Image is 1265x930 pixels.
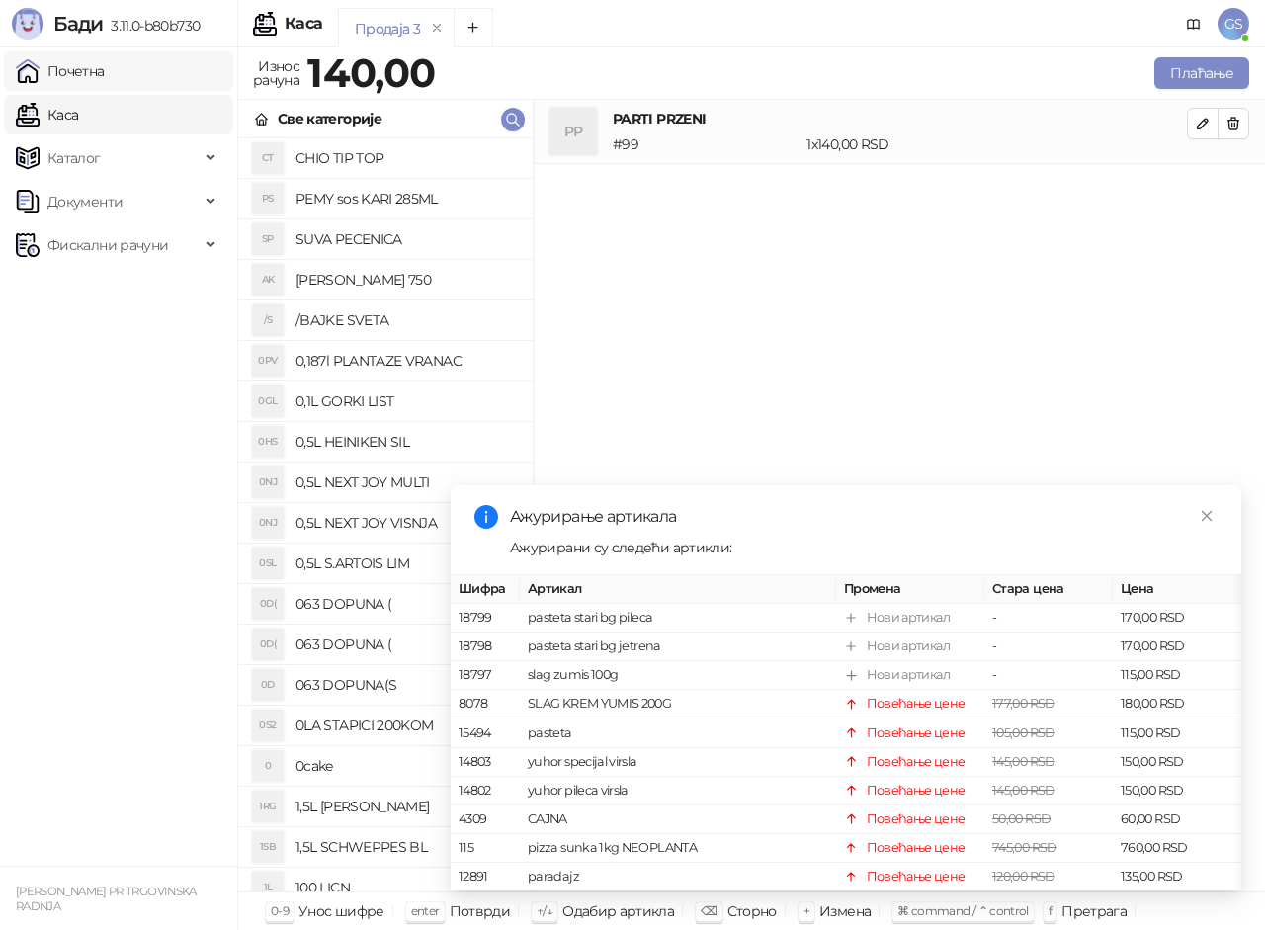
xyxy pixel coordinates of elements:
[520,834,836,863] td: pizza sunka 1kg NEOPLANTA
[727,898,777,924] div: Сторно
[238,138,533,891] div: grid
[867,751,966,771] div: Повећање цене
[802,133,1191,155] div: 1 x 140,00 RSD
[1154,57,1249,89] button: Плаћање
[992,811,1051,826] span: 50,00 RSD
[1113,834,1241,863] td: 760,00 RSD
[252,507,284,539] div: 0NJ
[451,747,520,776] td: 14803
[295,426,517,458] h4: 0,5L HEINIKEN SIL
[252,426,284,458] div: 0HS
[520,661,836,690] td: slag zumis 100g
[819,898,871,924] div: Измена
[992,724,1055,739] span: 105,00 RSD
[424,20,450,37] button: remove
[16,51,105,91] a: Почетна
[295,142,517,174] h4: CHIO TIP TOP
[1200,509,1214,523] span: close
[295,710,517,741] h4: 0LA STAPICI 200KOM
[984,575,1113,604] th: Стара цена
[298,898,384,924] div: Унос шифре
[295,264,517,296] h4: [PERSON_NAME] 750
[520,690,836,719] td: SLAG KREM YUMIS 200G
[252,142,284,174] div: CT
[295,345,517,377] h4: 0,187l PLANTAZE VRANAC
[1049,903,1052,918] span: f
[451,719,520,747] td: 15494
[307,48,435,97] strong: 140,00
[520,575,836,604] th: Артикал
[295,872,517,903] h4: 100 LICN
[451,863,520,891] td: 12891
[984,633,1113,661] td: -
[992,753,1055,768] span: 145,00 RSD
[252,872,284,903] div: 1L
[271,903,289,918] span: 0-9
[295,507,517,539] h4: 0,5L NEXT JOY VISNJA
[252,345,284,377] div: 0PV
[295,183,517,214] h4: PEMY sos KARI 285ML
[451,805,520,834] td: 4309
[252,264,284,296] div: AK
[252,223,284,255] div: SP
[53,12,103,36] span: Бади
[520,604,836,633] td: pasteta stari bg pileca
[12,8,43,40] img: Logo
[249,53,303,93] div: Износ рачуна
[992,840,1057,855] span: 745,00 RSD
[355,18,420,40] div: Продаја 3
[1113,661,1241,690] td: 115,00 RSD
[1113,604,1241,633] td: 170,00 RSD
[252,669,284,701] div: 0D
[295,669,517,701] h4: 063 DOPUNA(S
[295,466,517,498] h4: 0,5L NEXT JOY MULTI
[278,108,381,129] div: Све категорије
[520,805,836,834] td: CAJNA
[1113,633,1241,661] td: 170,00 RSD
[520,777,836,805] td: yuhor pileca virsla
[867,665,950,685] div: Нови артикал
[1113,777,1241,805] td: 150,00 RSD
[451,633,520,661] td: 18798
[252,831,284,863] div: 1SB
[836,575,984,604] th: Промена
[1113,747,1241,776] td: 150,00 RSD
[47,138,101,178] span: Каталог
[451,661,520,690] td: 18797
[252,183,284,214] div: PS
[295,223,517,255] h4: SUVA PECENICA
[252,548,284,579] div: 0SL
[520,747,836,776] td: yuhor specijal virsla
[520,863,836,891] td: paradajz
[295,831,517,863] h4: 1,5L SCHWEPPES BL
[252,588,284,620] div: 0D(
[867,608,950,628] div: Нови артикал
[47,225,168,265] span: Фискални рачуни
[537,903,552,918] span: ↑/↓
[984,661,1113,690] td: -
[295,588,517,620] h4: 063 DOPUNA (
[867,809,966,829] div: Повећање цене
[549,108,597,155] div: PP
[867,781,966,801] div: Повећање цене
[451,777,520,805] td: 14802
[295,629,517,660] h4: 063 DOPUNA (
[1113,805,1241,834] td: 60,00 RSD
[295,304,517,336] h4: /BAJKE SVETA
[1218,8,1249,40] span: GS
[1113,575,1241,604] th: Цена
[252,385,284,417] div: 0GL
[252,710,284,741] div: 0S2
[613,108,1187,129] h4: PARTI PRZENI
[701,903,717,918] span: ⌫
[1196,505,1218,527] a: Close
[16,95,78,134] a: Каса
[510,505,1218,529] div: Ажурирање артикала
[1178,8,1210,40] a: Документација
[520,633,836,661] td: pasteta stari bg jetrena
[451,575,520,604] th: Шифра
[451,834,520,863] td: 115
[103,17,200,35] span: 3.11.0-b80b730
[510,537,1218,558] div: Ажурирани су следећи артикли:
[252,750,284,782] div: 0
